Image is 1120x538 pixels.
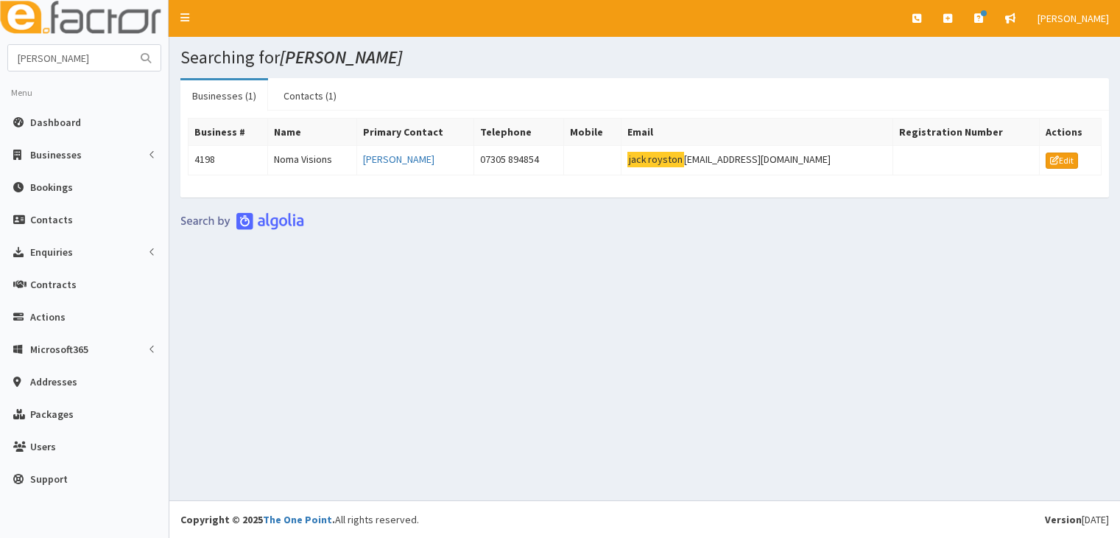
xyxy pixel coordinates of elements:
[627,152,647,167] mark: jack
[357,119,474,146] th: Primary Contact
[473,119,563,146] th: Telephone
[189,146,268,175] td: 4198
[473,146,563,175] td: 07305 894854
[30,440,56,453] span: Users
[1045,512,1109,527] div: [DATE]
[180,48,1109,67] h1: Searching for
[8,45,132,71] input: Search...
[564,119,621,146] th: Mobile
[30,343,88,356] span: Microsoft365
[892,119,1039,146] th: Registration Number
[30,278,77,291] span: Contracts
[263,513,332,526] a: The One Point
[180,513,335,526] strong: Copyright © 2025 .
[30,408,74,421] span: Packages
[621,119,892,146] th: Email
[180,80,268,111] a: Businesses (1)
[189,119,268,146] th: Business #
[268,119,357,146] th: Name
[621,146,892,175] td: [EMAIL_ADDRESS][DOMAIN_NAME]
[169,500,1120,538] footer: All rights reserved.
[363,153,434,166] a: [PERSON_NAME]
[280,46,402,69] i: [PERSON_NAME]
[180,212,304,230] img: search-by-algolia-light-background.png
[647,152,684,167] mark: royston
[30,148,82,161] span: Businesses
[1039,119,1101,146] th: Actions
[30,181,73,194] span: Bookings
[272,80,348,111] a: Contacts (1)
[30,245,73,259] span: Enquiries
[1045,513,1082,526] b: Version
[30,116,81,129] span: Dashboard
[30,472,68,486] span: Support
[268,146,357,175] td: Noma Visions
[30,310,66,324] span: Actions
[1046,153,1078,169] a: Edit
[30,213,73,226] span: Contacts
[30,375,77,388] span: Addresses
[1038,12,1109,25] span: [PERSON_NAME]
